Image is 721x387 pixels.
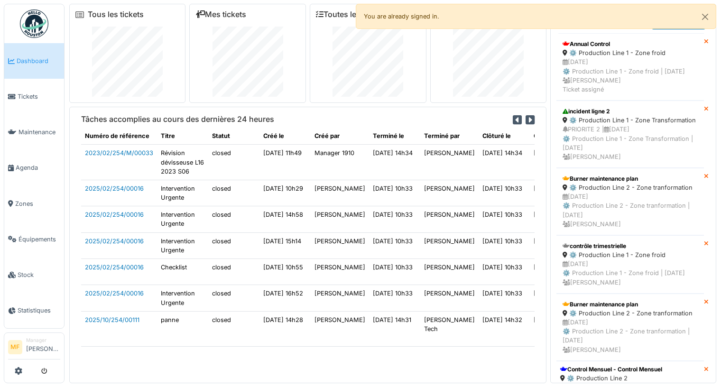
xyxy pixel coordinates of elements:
[563,48,698,57] div: ⚙️ Production Line 1 - Zone froid
[4,186,64,221] a: Zones
[15,199,60,208] span: Zones
[420,145,479,180] td: [PERSON_NAME]
[88,10,144,19] a: Tous les tickets
[369,259,420,285] td: [DATE] 10h33
[157,180,208,206] td: Intervention Urgente
[208,311,259,347] td: closed
[4,79,64,114] a: Tickets
[563,40,698,48] div: Annual Control
[420,206,479,232] td: [PERSON_NAME]
[85,185,144,192] a: 2025/02/254/00016
[208,128,259,145] th: Statut
[530,285,588,311] td: [PERSON_NAME]
[4,114,64,150] a: Maintenance
[563,116,698,125] div: ⚙️ Production Line 1 - Zone Transformation
[530,311,588,347] td: [PERSON_NAME]
[563,192,698,229] div: [DATE] ⚙️ Production Line 2 - Zone tranformation | [DATE] [PERSON_NAME]
[259,128,311,145] th: Créé le
[530,128,588,145] th: Clôturé par
[18,235,60,244] span: Équipements
[556,33,704,101] a: Annual Control ⚙️ Production Line 1 - Zone froid [DATE]⚙️ Production Line 1 - Zone froid | [DATE]...
[157,232,208,258] td: Intervention Urgente
[259,206,311,232] td: [DATE] 14h58
[479,311,530,347] td: [DATE] 14h32
[8,337,60,359] a: MF Manager[PERSON_NAME]
[479,128,530,145] th: Clôturé le
[259,311,311,347] td: [DATE] 14h28
[369,128,420,145] th: Terminé le
[26,337,60,357] li: [PERSON_NAME]
[530,145,588,180] td: [PERSON_NAME]
[311,180,369,206] td: [PERSON_NAME]
[369,232,420,258] td: [DATE] 10h33
[369,180,420,206] td: [DATE] 10h33
[18,128,60,137] span: Maintenance
[17,56,60,65] span: Dashboard
[356,4,716,29] div: You are already signed in.
[311,259,369,285] td: [PERSON_NAME]
[420,180,479,206] td: [PERSON_NAME]
[259,232,311,258] td: [DATE] 15h14
[563,318,698,354] div: [DATE] ⚙️ Production Line 2 - Zone tranformation | [DATE] [PERSON_NAME]
[259,180,311,206] td: [DATE] 10h29
[157,128,208,145] th: Titre
[530,259,588,285] td: [PERSON_NAME]
[556,101,704,168] a: incident ligne 2 ⚙️ Production Line 1 - Zone Transformation PRIORITE 2 |[DATE]⚙️ Production Line ...
[18,270,60,279] span: Stock
[420,259,479,285] td: [PERSON_NAME]
[26,337,60,344] div: Manager
[369,311,420,347] td: [DATE] 14h31
[208,206,259,232] td: closed
[18,92,60,101] span: Tickets
[81,128,157,145] th: Numéro de référence
[157,285,208,311] td: Intervention Urgente
[85,211,144,218] a: 2025/02/254/00016
[259,145,311,180] td: [DATE] 11h49
[4,221,64,257] a: Équipements
[311,232,369,258] td: [PERSON_NAME]
[530,180,588,206] td: [PERSON_NAME]
[420,128,479,145] th: Terminé par
[85,149,153,157] a: 2023/02/254/M/00033
[563,107,698,116] div: incident ligne 2
[563,300,698,309] div: Burner maintenance plan
[157,259,208,285] td: Checklist
[563,242,698,250] div: contrôle trimestrielle
[694,4,716,29] button: Close
[311,128,369,145] th: Créé par
[479,145,530,180] td: [DATE] 14h34
[420,285,479,311] td: [PERSON_NAME]
[563,175,698,183] div: Burner maintenance plan
[208,180,259,206] td: closed
[316,10,387,19] a: Toutes les tâches
[208,259,259,285] td: closed
[20,9,48,38] img: Badge_color-CXgf-gQk.svg
[4,43,64,79] a: Dashboard
[479,232,530,258] td: [DATE] 10h33
[4,293,64,328] a: Statistiques
[311,285,369,311] td: [PERSON_NAME]
[16,163,60,172] span: Agenda
[208,232,259,258] td: closed
[420,232,479,258] td: [PERSON_NAME]
[85,290,144,297] a: 2025/02/254/00016
[563,259,698,287] div: [DATE] ⚙️ Production Line 1 - Zone froid | [DATE] [PERSON_NAME]
[157,145,208,180] td: Révision dévisseuse L16 2023 S06
[4,257,64,293] a: Stock
[420,311,479,347] td: [PERSON_NAME] Tech
[8,340,22,354] li: MF
[563,183,698,192] div: ⚙️ Production Line 2 - Zone tranformation
[479,180,530,206] td: [DATE] 10h33
[369,206,420,232] td: [DATE] 10h33
[560,365,662,374] div: Control Mensuel - Control Mensuel
[208,285,259,311] td: closed
[479,206,530,232] td: [DATE] 10h33
[369,145,420,180] td: [DATE] 14h34
[195,10,246,19] a: Mes tickets
[157,206,208,232] td: Intervention Urgente
[556,294,704,361] a: Burner maintenance plan ⚙️ Production Line 2 - Zone tranformation [DATE]⚙️ Production Line 2 - Zo...
[479,259,530,285] td: [DATE] 10h33
[479,285,530,311] td: [DATE] 10h33
[311,145,369,180] td: Manager 1910
[563,125,698,161] div: PRIORITE 2 | [DATE] ⚙️ Production Line 1 - Zone Transformation | [DATE] [PERSON_NAME]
